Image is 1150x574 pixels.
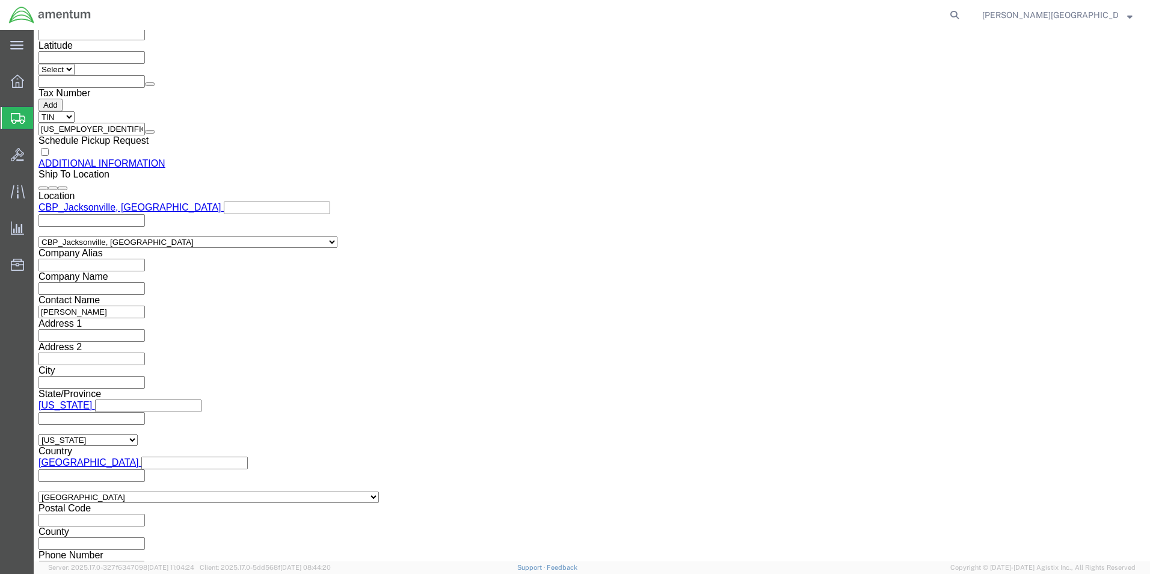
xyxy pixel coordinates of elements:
[517,564,547,571] a: Support
[48,564,194,571] span: Server: 2025.17.0-327f6347098
[547,564,577,571] a: Feedback
[982,8,1119,22] span: ROMAN TRUJILLO
[147,564,194,571] span: [DATE] 11:04:24
[8,6,91,24] img: logo
[950,563,1136,573] span: Copyright © [DATE]-[DATE] Agistix Inc., All Rights Reserved
[280,564,331,571] span: [DATE] 08:44:20
[982,8,1133,22] button: [PERSON_NAME][GEOGRAPHIC_DATA]
[34,30,1150,561] iframe: FS Legacy Container
[200,564,331,571] span: Client: 2025.17.0-5dd568f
